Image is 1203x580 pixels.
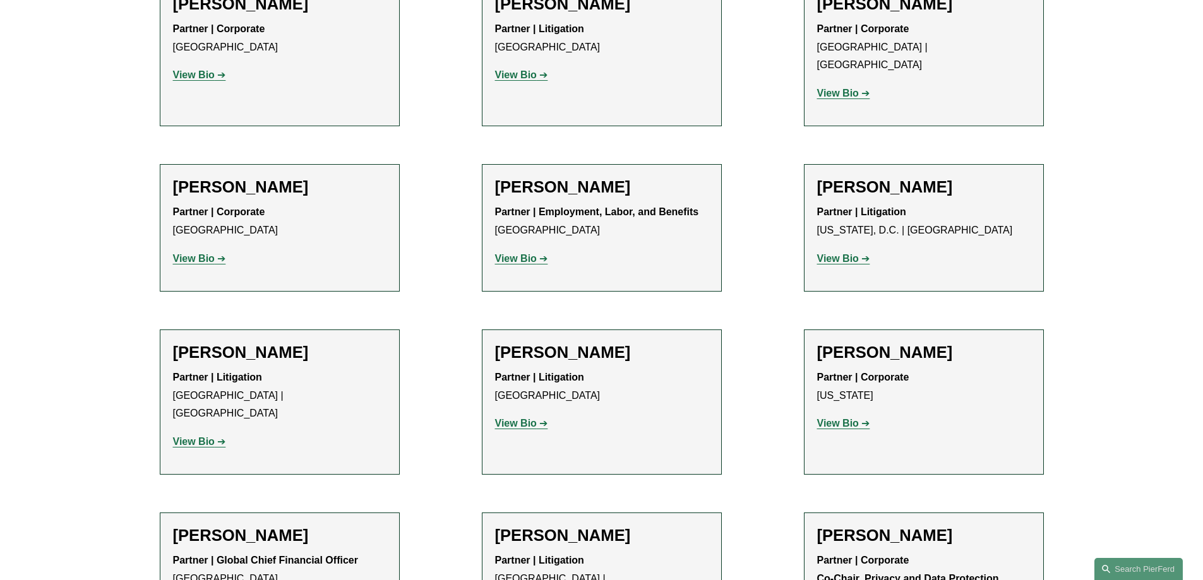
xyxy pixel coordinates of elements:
[173,372,262,382] strong: Partner | Litigation
[173,69,226,80] a: View Bio
[817,253,859,264] strong: View Bio
[817,253,870,264] a: View Bio
[173,436,215,447] strong: View Bio
[173,436,226,447] a: View Bio
[817,343,1031,362] h2: [PERSON_NAME]
[495,23,584,34] strong: Partner | Litigation
[495,206,699,217] strong: Partner | Employment, Labor, and Benefits
[817,206,906,217] strong: Partner | Litigation
[495,253,548,264] a: View Bio
[817,369,1031,405] p: [US_STATE]
[173,369,386,423] p: [GEOGRAPHIC_DATA] | [GEOGRAPHIC_DATA]
[1094,558,1183,580] a: Search this site
[817,88,870,98] a: View Bio
[495,372,584,382] strong: Partner | Litigation
[817,177,1031,197] h2: [PERSON_NAME]
[173,20,386,57] p: [GEOGRAPHIC_DATA]
[173,253,215,264] strong: View Bio
[173,253,226,264] a: View Bio
[173,203,386,240] p: [GEOGRAPHIC_DATA]
[495,369,709,405] p: [GEOGRAPHIC_DATA]
[817,418,870,429] a: View Bio
[817,526,1031,545] h2: [PERSON_NAME]
[495,526,709,545] h2: [PERSON_NAME]
[495,418,548,429] a: View Bio
[495,177,709,197] h2: [PERSON_NAME]
[173,343,386,362] h2: [PERSON_NAME]
[817,88,859,98] strong: View Bio
[495,555,584,565] strong: Partner | Litigation
[173,69,215,80] strong: View Bio
[817,418,859,429] strong: View Bio
[817,203,1031,240] p: [US_STATE], D.C. | [GEOGRAPHIC_DATA]
[817,372,909,382] strong: Partner | Corporate
[817,20,1031,74] p: [GEOGRAPHIC_DATA] | [GEOGRAPHIC_DATA]
[817,23,909,34] strong: Partner | Corporate
[495,418,537,429] strong: View Bio
[173,23,265,34] strong: Partner | Corporate
[495,20,709,57] p: [GEOGRAPHIC_DATA]
[173,555,358,565] strong: Partner | Global Chief Financial Officer
[495,203,709,240] p: [GEOGRAPHIC_DATA]
[173,206,265,217] strong: Partner | Corporate
[495,253,537,264] strong: View Bio
[495,343,709,362] h2: [PERSON_NAME]
[495,69,548,80] a: View Bio
[495,69,537,80] strong: View Bio
[173,177,386,197] h2: [PERSON_NAME]
[173,526,386,545] h2: [PERSON_NAME]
